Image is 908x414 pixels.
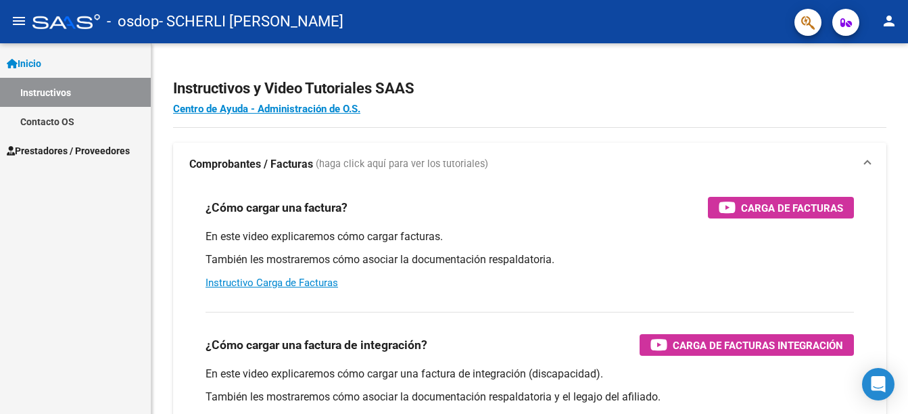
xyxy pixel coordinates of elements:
[173,103,360,115] a: Centro de Ayuda - Administración de O.S.
[673,337,843,354] span: Carga de Facturas Integración
[206,229,854,244] p: En este video explicaremos cómo cargar facturas.
[206,390,854,405] p: También les mostraremos cómo asociar la documentación respaldatoria y el legajo del afiliado.
[206,252,854,267] p: También les mostraremos cómo asociar la documentación respaldatoria.
[881,13,897,29] mat-icon: person
[640,334,854,356] button: Carga de Facturas Integración
[173,76,886,101] h2: Instructivos y Video Tutoriales SAAS
[159,7,343,37] span: - SCHERLI [PERSON_NAME]
[206,198,348,217] h3: ¿Cómo cargar una factura?
[107,7,159,37] span: - osdop
[316,157,488,172] span: (haga click aquí para ver los tutoriales)
[708,197,854,218] button: Carga de Facturas
[741,200,843,216] span: Carga de Facturas
[11,13,27,29] mat-icon: menu
[173,143,886,186] mat-expansion-panel-header: Comprobantes / Facturas (haga click aquí para ver los tutoriales)
[7,56,41,71] span: Inicio
[189,157,313,172] strong: Comprobantes / Facturas
[862,368,894,400] div: Open Intercom Messenger
[206,277,338,289] a: Instructivo Carga de Facturas
[206,367,854,382] p: En este video explicaremos cómo cargar una factura de integración (discapacidad).
[7,143,130,158] span: Prestadores / Proveedores
[206,336,427,354] h3: ¿Cómo cargar una factura de integración?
